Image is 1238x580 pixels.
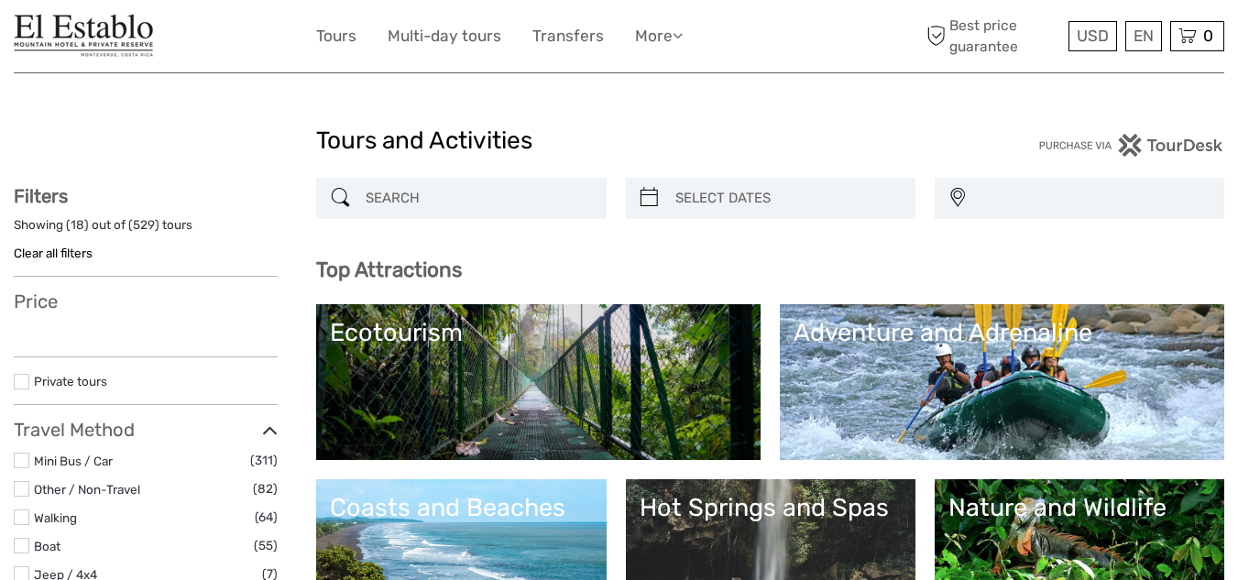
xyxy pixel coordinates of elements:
[14,246,93,260] a: Clear all filters
[255,507,278,528] span: (64)
[34,539,60,553] a: Boat
[14,14,155,59] img: El Establo Mountain Hotel
[316,23,356,49] a: Tours
[640,493,902,522] div: Hot Springs and Spas
[1200,27,1216,45] span: 0
[794,318,1211,347] div: Adventure and Adrenaline
[1038,134,1224,157] img: PurchaseViaTourDesk.png
[668,182,906,214] input: SELECT DATES
[253,478,278,499] span: (82)
[14,419,278,441] h3: Travel Method
[388,23,501,49] a: Multi-day tours
[330,318,747,446] a: Ecotourism
[330,318,747,347] div: Ecotourism
[330,493,592,522] div: Coasts and Beaches
[14,290,278,312] h3: Price
[922,16,1064,56] span: Best price guarantee
[34,374,107,388] a: Private tours
[316,126,922,156] h1: Tours and Activities
[34,510,77,525] a: Walking
[71,216,84,234] label: 18
[1077,27,1109,45] span: USD
[316,257,462,282] b: Top Attractions
[1125,21,1162,51] div: EN
[34,482,140,497] a: Other / Non-Travel
[948,493,1211,522] div: Nature and Wildlife
[14,185,68,207] strong: Filters
[532,23,604,49] a: Transfers
[34,454,113,468] a: Mini Bus / Car
[250,450,278,471] span: (311)
[14,216,278,245] div: Showing ( ) out of ( ) tours
[358,182,597,214] input: SEARCH
[133,216,155,234] label: 529
[635,23,683,49] a: More
[794,318,1211,446] a: Adventure and Adrenaline
[254,535,278,556] span: (55)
